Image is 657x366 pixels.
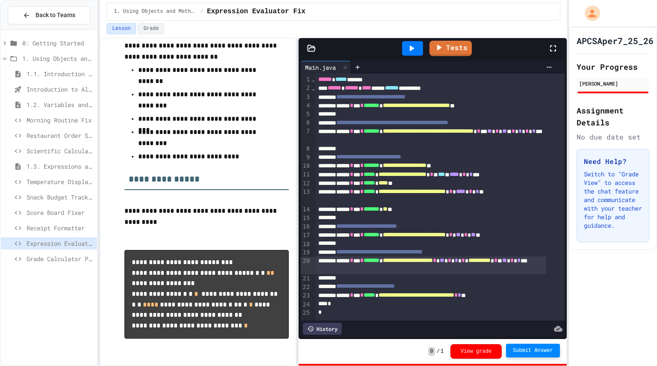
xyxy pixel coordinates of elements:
span: Score Board Fixer [27,208,94,217]
span: / [201,8,204,15]
span: Fold line [311,85,315,92]
span: 1. Using Objects and Methods [22,54,94,63]
div: Main.java [301,61,351,74]
div: 1 [301,75,311,84]
div: My Account [576,3,602,23]
div: 6 [301,119,311,127]
div: 7 [301,127,311,145]
div: 16 [301,223,311,231]
div: No due date set [577,132,649,142]
div: 15 [301,214,311,223]
div: 2 [301,84,311,92]
div: History [303,323,342,335]
a: Tests [429,41,472,56]
div: 24 [301,301,311,309]
div: 22 [301,283,311,292]
span: Back to Teams [36,11,75,20]
div: 18 [301,240,311,249]
button: Back to Teams [8,6,90,24]
span: 1 [441,348,444,355]
span: 1.2. Variables and Data Types [27,100,94,109]
div: 23 [301,292,311,300]
div: 12 [301,179,311,188]
div: 5 [301,110,311,119]
div: 9 [301,153,311,162]
div: 8 [301,145,311,153]
div: 17 [301,231,311,240]
h2: Assignment Details [577,104,649,128]
span: Snack Budget Tracker [27,193,94,202]
span: 0 [428,347,435,356]
span: Restaurant Order System [27,131,94,140]
div: 21 [301,274,311,283]
div: 13 [301,188,311,205]
span: 1.3. Expressions and Output [New] [27,162,94,171]
span: Receipt Formatter [27,223,94,232]
span: Introduction to Algorithms, Programming, and Compilers [27,85,94,94]
div: 19 [301,248,311,257]
button: View grade [450,344,502,359]
div: Main.java [301,63,340,72]
button: Grade [138,23,164,34]
div: [PERSON_NAME] [579,80,647,87]
span: / [437,348,440,355]
div: 20 [301,257,311,274]
div: 3 [301,93,311,101]
div: 10 [301,162,311,170]
div: 11 [301,170,311,179]
span: Scientific Calculator [27,146,94,155]
span: 1.1. Introduction to Algorithms, Programming, and Compilers [27,69,94,78]
h2: Your Progress [577,61,649,73]
p: Switch to "Grade View" to access the chat feature and communicate with your teacher for help and ... [584,170,642,230]
h3: Need Help? [584,156,642,167]
button: Submit Answer [506,344,560,357]
div: 14 [301,205,311,214]
div: 4 [301,101,311,110]
span: Submit Answer [513,347,553,354]
span: Temperature Display Fix [27,177,94,186]
span: Expression Evaluator Fix [27,239,94,248]
span: 0: Getting Started [22,39,94,48]
span: Morning Routine Fix [27,116,94,125]
h1: APCSAper7_25_26 [577,35,654,47]
span: Grade Calculator Pro [27,254,94,263]
button: Lesson [107,23,136,34]
span: Fold line [311,76,315,83]
span: Expression Evaluator Fix [207,6,305,17]
div: 25 [301,309,311,317]
span: 1. Using Objects and Methods [114,8,197,15]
